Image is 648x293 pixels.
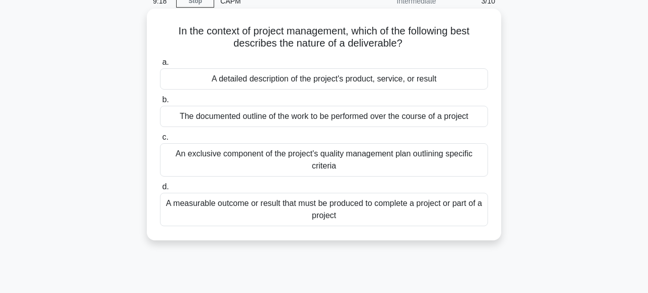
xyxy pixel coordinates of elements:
[160,106,488,127] div: The documented outline of the work to be performed over the course of a project
[162,133,168,141] span: c.
[160,68,488,90] div: A detailed description of the project's product, service, or result
[162,58,169,66] span: a.
[162,95,169,104] span: b.
[160,193,488,226] div: A measurable outcome or result that must be produced to complete a project or part of a project
[159,25,489,50] h5: In the context of project management, which of the following best describes the nature of a deliv...
[160,143,488,177] div: An exclusive component of the project's quality management plan outlining specific criteria
[162,182,169,191] span: d.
